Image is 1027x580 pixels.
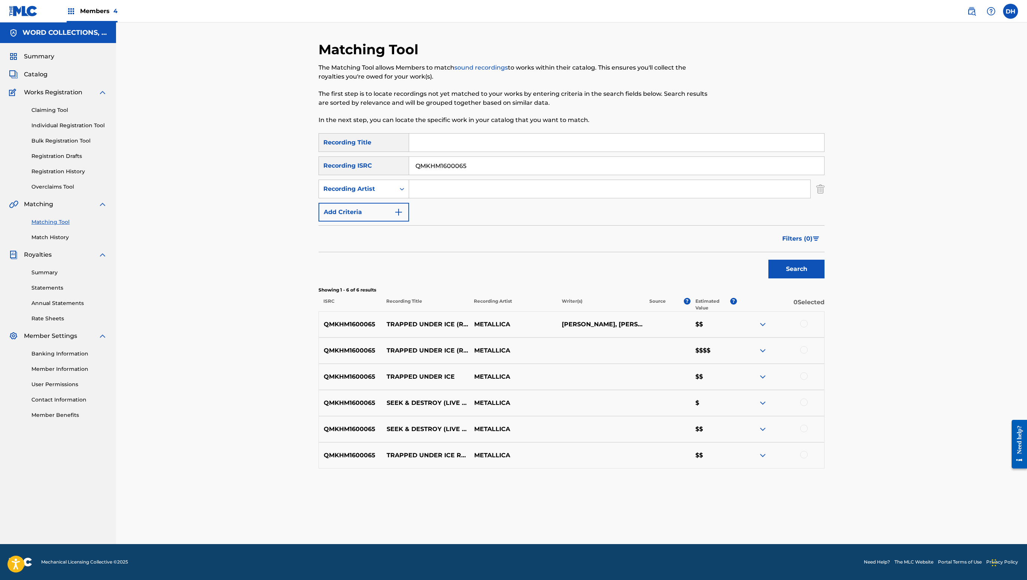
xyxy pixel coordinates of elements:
[319,287,825,293] p: Showing 1 - 6 of 6 results
[816,180,825,198] img: Delete Criterion
[758,372,767,381] img: expand
[319,451,382,460] p: QMKHM1600065
[319,41,422,58] h2: Matching Tool
[319,320,382,329] p: QMKHM1600065
[41,559,128,565] span: Mechanical Licensing Collective © 2025
[691,425,737,434] p: $$
[9,88,19,97] img: Works Registration
[31,284,107,292] a: Statements
[31,411,107,419] a: Member Benefits
[691,320,737,329] p: $$
[9,28,18,37] img: Accounts
[67,7,76,16] img: Top Rightsholders
[319,298,381,311] p: ISRC
[1003,4,1018,19] div: User Menu
[323,184,391,193] div: Recording Artist
[319,346,382,355] p: QMKHM1600065
[758,399,767,407] img: expand
[691,399,737,407] p: $
[964,4,979,19] a: Public Search
[98,200,107,209] img: expand
[864,559,890,565] a: Need Help?
[31,299,107,307] a: Annual Statements
[758,425,767,434] img: expand
[31,122,107,129] a: Individual Registration Tool
[319,116,708,125] p: In the next step, you can locate the specific work in your catalog that you want to match.
[469,372,557,381] p: METALLICA
[9,52,18,61] img: Summary
[782,234,813,243] span: Filters ( 0 )
[24,250,52,259] span: Royalties
[684,298,691,305] span: ?
[382,451,469,460] p: TRAPPED UNDER ICE REMASTERED
[31,168,107,175] a: Registration History
[24,88,82,97] span: Works Registration
[557,298,644,311] p: Writer(s)
[691,451,737,460] p: $$
[9,200,18,209] img: Matching
[758,451,767,460] img: expand
[319,63,708,81] p: The Matching Tool allows Members to match to works within their catalog. This ensures you'll coll...
[24,200,53,209] span: Matching
[382,399,469,407] p: SEEK & DESTROY (LIVE AT THE [GEOGRAPHIC_DATA], [GEOGRAPHIC_DATA], [GEOGRAPHIC_DATA] – [DATE])
[9,558,32,567] img: logo
[691,346,737,355] p: $$$$
[967,7,976,16] img: search
[9,70,48,79] a: CatalogCatalog
[24,332,77,341] span: Member Settings
[80,7,118,15] span: Members
[31,396,107,404] a: Contact Information
[381,298,469,311] p: Recording Title
[113,7,118,15] span: 4
[98,250,107,259] img: expand
[22,28,107,37] h5: WORD COLLECTIONS, INC.
[31,183,107,191] a: Overclaims Tool
[9,250,18,259] img: Royalties
[984,4,999,19] div: Help
[31,233,107,241] a: Match History
[691,372,737,381] p: $$
[319,425,382,434] p: QMKHM1600065
[31,152,107,160] a: Registration Drafts
[758,346,767,355] img: expand
[9,52,54,61] a: SummarySummary
[9,70,18,79] img: Catalog
[394,208,403,217] img: 9d2ae6d4665cec9f34b9.svg
[382,346,469,355] p: TRAPPED UNDER ICE (REMASTERED)
[31,350,107,358] a: Banking Information
[778,229,825,248] button: Filters (0)
[695,298,730,311] p: Estimated Value
[31,137,107,145] a: Bulk Registration Tool
[737,298,825,311] p: 0 Selected
[31,269,107,277] a: Summary
[454,64,508,71] a: sound recordings
[319,133,825,282] form: Search Form
[319,372,382,381] p: QMKHM1600065
[469,298,557,311] p: Recording Artist
[469,451,557,460] p: METALLICA
[319,89,708,107] p: The first step is to locate recordings not yet matched to your works by entering criteria in the ...
[768,260,825,278] button: Search
[469,346,557,355] p: METALLICA
[382,372,469,381] p: TRAPPED UNDER ICE
[469,425,557,434] p: METALLICA
[469,320,557,329] p: METALLICA
[649,298,666,311] p: Source
[990,544,1027,580] iframe: Chat Widget
[9,6,38,16] img: MLC Logo
[31,218,107,226] a: Matching Tool
[730,298,737,305] span: ?
[938,559,982,565] a: Portal Terms of Use
[469,399,557,407] p: METALLICA
[319,203,409,222] button: Add Criteria
[24,70,48,79] span: Catalog
[986,559,1018,565] a: Privacy Policy
[31,315,107,323] a: Rate Sheets
[1006,412,1027,477] iframe: Resource Center
[9,332,18,341] img: Member Settings
[24,52,54,61] span: Summary
[813,236,819,241] img: filter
